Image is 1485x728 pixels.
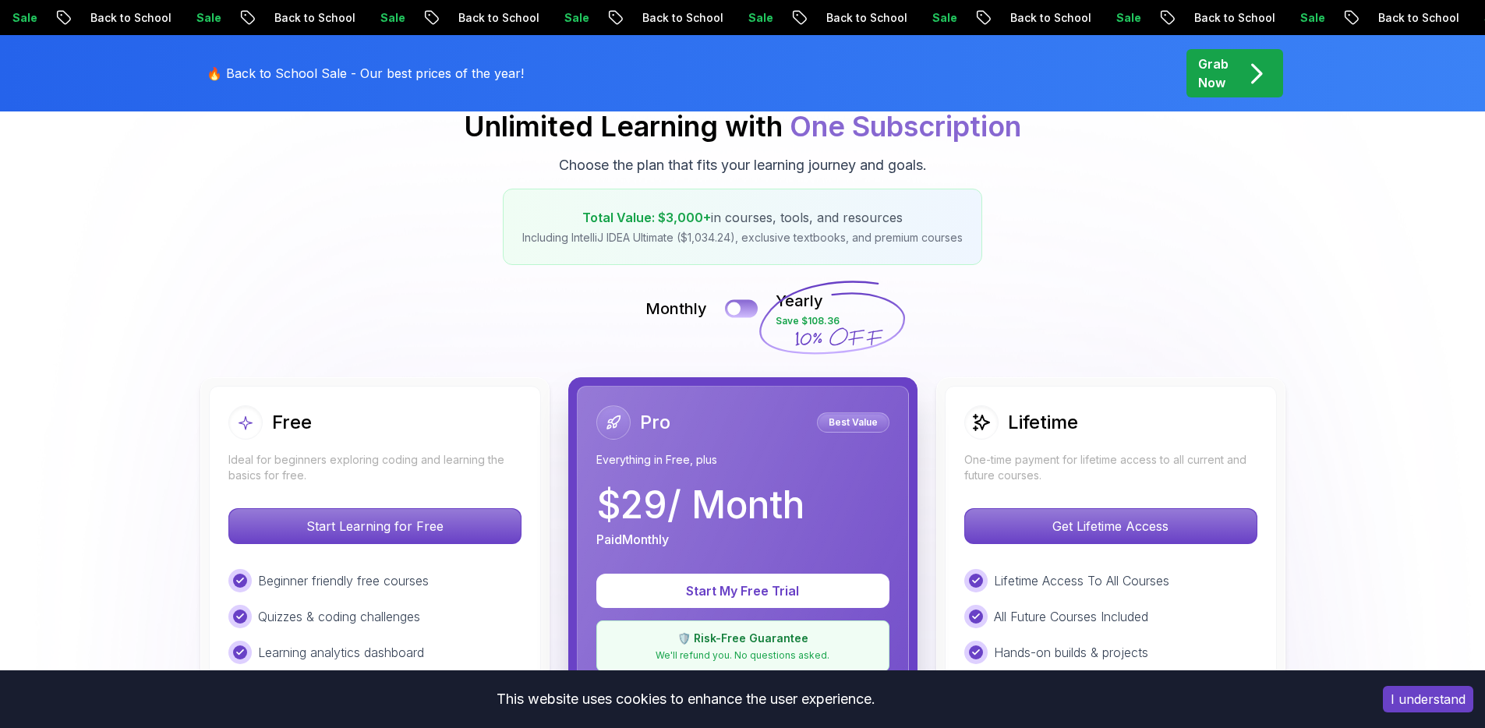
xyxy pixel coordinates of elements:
[994,10,1100,26] p: Back to School
[258,10,364,26] p: Back to School
[442,10,548,26] p: Back to School
[732,10,782,26] p: Sale
[1178,10,1284,26] p: Back to School
[1100,10,1150,26] p: Sale
[228,508,522,544] button: Start Learning for Free
[1008,410,1078,435] h2: Lifetime
[522,208,963,227] p: in courses, tools, and resources
[790,109,1021,143] span: One Subscription
[74,10,180,26] p: Back to School
[596,583,889,599] a: Start My Free Trial
[645,298,707,320] p: Monthly
[964,518,1257,534] a: Get Lifetime Access
[994,643,1148,662] p: Hands-on builds & projects
[207,64,524,83] p: 🔥 Back to School Sale - Our best prices of the year!
[272,410,312,435] h2: Free
[994,607,1148,626] p: All Future Courses Included
[964,452,1257,483] p: One-time payment for lifetime access to all current and future courses.
[1198,55,1229,92] p: Grab Now
[464,111,1021,142] h2: Unlimited Learning with
[596,486,804,524] p: $ 29 / Month
[559,154,927,176] p: Choose the plan that fits your learning journey and goals.
[606,631,879,646] p: 🛡️ Risk-Free Guarantee
[596,530,669,549] p: Paid Monthly
[596,574,889,608] button: Start My Free Trial
[1383,686,1473,712] button: Accept cookies
[994,571,1169,590] p: Lifetime Access To All Courses
[258,571,429,590] p: Beginner friendly free courses
[626,10,732,26] p: Back to School
[258,607,420,626] p: Quizzes & coding challenges
[606,649,879,662] p: We'll refund you. No questions asked.
[810,10,916,26] p: Back to School
[522,230,963,246] p: Including IntelliJ IDEA Ultimate ($1,034.24), exclusive textbooks, and premium courses
[229,509,521,543] p: Start Learning for Free
[1284,10,1334,26] p: Sale
[548,10,598,26] p: Sale
[12,682,1359,716] div: This website uses cookies to enhance the user experience.
[258,643,424,662] p: Learning analytics dashboard
[819,415,887,430] p: Best Value
[364,10,414,26] p: Sale
[964,508,1257,544] button: Get Lifetime Access
[916,10,966,26] p: Sale
[180,10,230,26] p: Sale
[615,581,871,600] p: Start My Free Trial
[582,210,711,225] span: Total Value: $3,000+
[640,410,670,435] h2: Pro
[228,518,522,534] a: Start Learning for Free
[228,452,522,483] p: Ideal for beginners exploring coding and learning the basics for free.
[1362,10,1468,26] p: Back to School
[965,509,1257,543] p: Get Lifetime Access
[596,452,889,468] p: Everything in Free, plus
